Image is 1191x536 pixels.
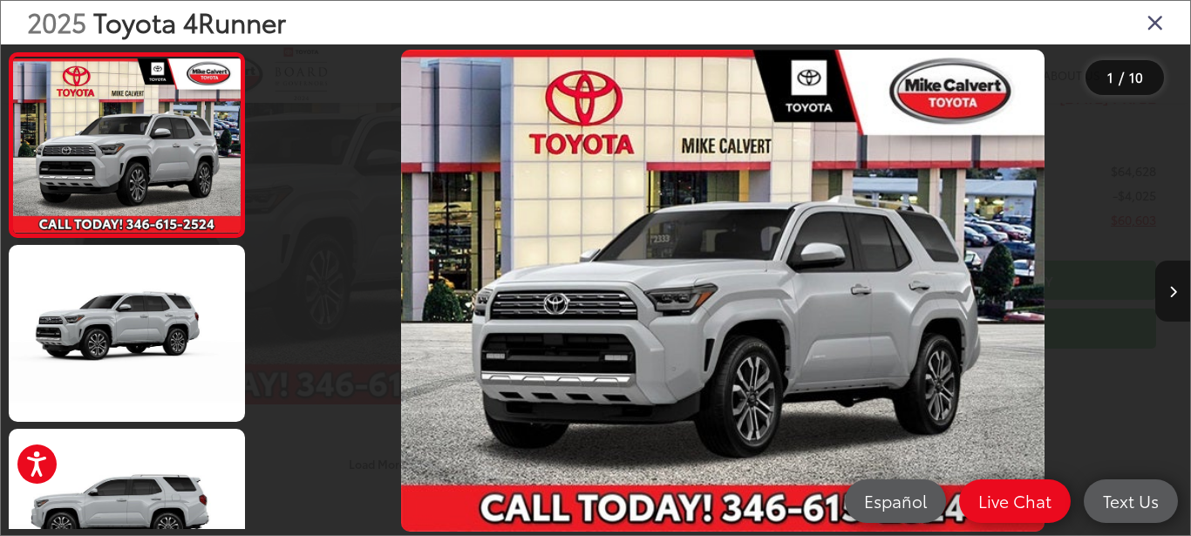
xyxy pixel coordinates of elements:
div: 2025 Toyota 4Runner Limited 0 [256,50,1190,533]
span: Live Chat [970,490,1060,512]
img: 2025 Toyota 4Runner Limited [6,243,247,424]
span: 1 [1107,67,1113,86]
img: 2025 Toyota 4Runner Limited [401,50,1045,533]
span: Toyota 4Runner [93,3,286,40]
span: 2025 [27,3,86,40]
img: 2025 Toyota 4Runner Limited [10,58,242,233]
span: 10 [1129,67,1143,86]
span: Text Us [1094,490,1167,512]
a: Text Us [1084,479,1178,523]
button: Next image [1155,261,1190,322]
a: Live Chat [959,479,1071,523]
i: Close gallery [1147,10,1164,33]
span: / [1117,71,1126,84]
a: Español [845,479,946,523]
span: Español [855,490,936,512]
